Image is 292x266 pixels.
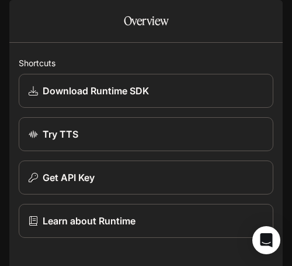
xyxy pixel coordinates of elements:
h1: Overview [124,9,169,33]
button: Get API Key [19,161,273,195]
p: Get API Key [43,170,95,185]
a: Learn about Runtime [19,204,273,238]
a: Download Runtime SDK [19,74,273,108]
div: Open Intercom Messenger [252,226,280,254]
p: Learn about Runtime [43,214,135,228]
p: Try TTS [43,127,78,141]
a: Try TTS [19,117,273,151]
h2: Shortcuts [19,57,273,69]
p: Download Runtime SDK [43,84,149,98]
